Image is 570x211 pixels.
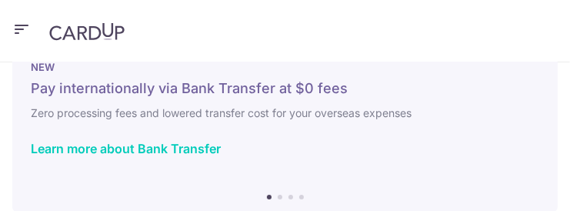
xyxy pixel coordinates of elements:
h6: Zero processing fees and lowered transfer cost for your overseas expenses [31,104,539,122]
h5: Pay internationally via Bank Transfer at $0 fees [31,79,539,98]
a: Learn more about Bank Transfer [31,141,221,156]
p: NEW [31,61,539,73]
img: CardUp [49,22,125,41]
span: Help [35,11,66,25]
